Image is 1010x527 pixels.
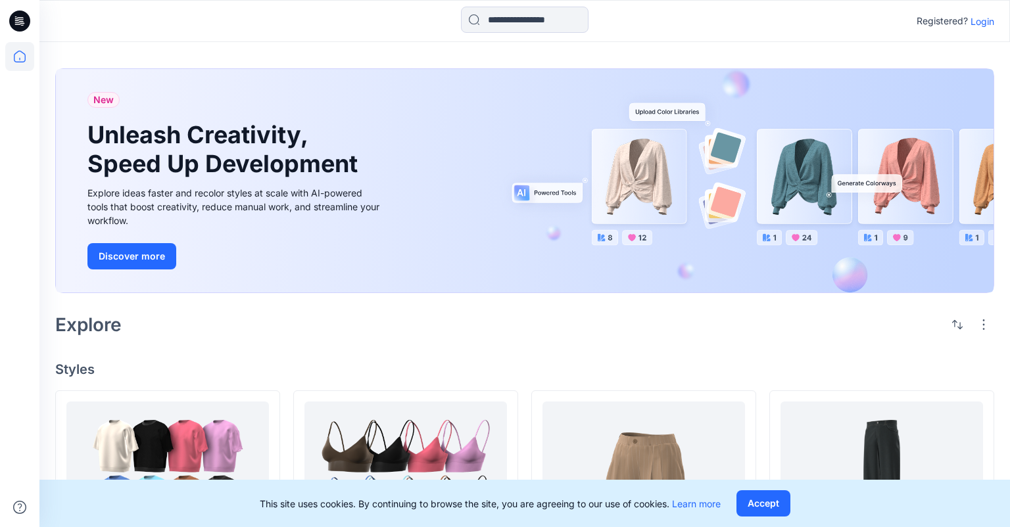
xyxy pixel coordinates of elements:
[55,361,994,377] h4: Styles
[672,498,721,509] a: Learn more
[260,497,721,511] p: This site uses cookies. By continuing to browse the site, you are agreeing to our use of cookies.
[87,243,383,269] a: Discover more
[87,186,383,227] div: Explore ideas faster and recolor styles at scale with AI-powered tools that boost creativity, red...
[87,121,364,177] h1: Unleash Creativity, Speed Up Development
[736,490,790,516] button: Accept
[917,13,968,29] p: Registered?
[87,243,176,269] button: Discover more
[93,92,114,108] span: New
[55,314,122,335] h2: Explore
[971,14,994,28] p: Login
